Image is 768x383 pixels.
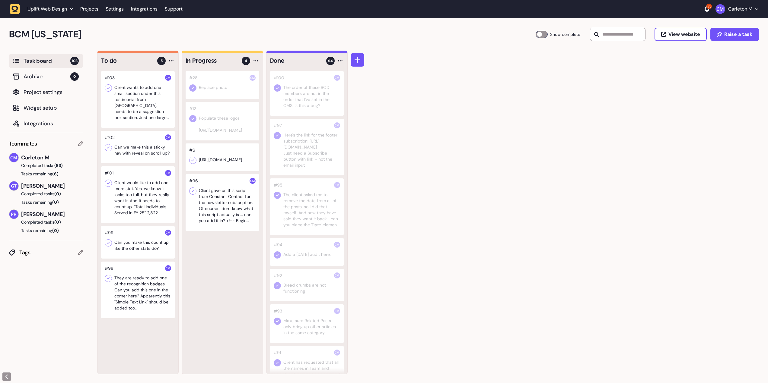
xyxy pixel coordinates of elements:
[9,69,83,84] button: Archive0
[101,57,153,65] h4: To do
[9,153,18,162] img: Carleton M
[9,181,18,190] img: Graham Thompson
[334,182,340,188] img: Carleton M
[9,171,83,177] button: Tasks remaining(6)
[165,170,171,176] img: Carleton M
[24,119,79,128] span: Integrations
[106,4,124,14] a: Settings
[334,308,340,314] img: Carleton M
[27,6,67,12] span: Uplift Web Design
[724,32,752,37] span: Raise a task
[165,265,171,271] img: Carleton M
[24,57,70,65] span: Task board
[250,178,256,184] img: Carleton M
[9,199,83,205] button: Tasks remaining(0)
[334,350,340,356] img: Carleton M
[161,58,163,64] span: 5
[9,162,78,168] button: Completed tasks(83)
[165,134,171,140] img: Carleton M
[70,72,79,81] span: 0
[52,228,59,233] span: (0)
[9,219,78,225] button: Completed tasks(0)
[245,58,247,64] span: 4
[270,57,322,65] h4: Done
[9,210,18,219] img: Pranav
[728,6,752,12] p: Carleton M
[715,4,758,14] button: Carleton M
[21,153,83,162] span: Carleton M
[9,228,83,234] button: Tasks remaining(0)
[24,88,79,96] span: Project settings
[250,75,256,81] img: Carleton M
[9,191,78,197] button: Completed tasks(0)
[54,191,61,196] span: (0)
[710,28,759,41] button: Raise a task
[334,122,340,128] img: Carleton M
[655,28,707,41] button: View website
[9,140,37,148] span: Teammates
[70,57,79,65] span: 103
[668,32,700,37] span: View website
[550,31,580,38] span: Show complete
[9,116,83,131] button: Integrations
[186,57,237,65] h4: In Progress
[19,248,78,257] span: Tags
[21,182,83,190] span: [PERSON_NAME]
[80,4,98,14] a: Projects
[131,4,158,14] a: Integrations
[165,230,171,236] img: Carleton M
[24,72,70,81] span: Archive
[334,272,340,278] img: Carleton M
[24,104,79,112] span: Widget setup
[52,199,59,205] span: (0)
[165,6,183,12] a: Support
[9,54,83,68] button: Task board103
[10,4,77,14] button: Uplift Web Design
[54,163,63,168] span: (83)
[21,210,83,218] span: [PERSON_NAME]
[9,27,536,42] h2: BCM Georgia
[715,4,725,14] img: Carleton M
[328,58,333,64] span: 94
[52,171,59,177] span: (6)
[9,85,83,99] button: Project settings
[54,219,61,225] span: (0)
[9,101,83,115] button: Widget setup
[165,75,171,81] img: Carleton M
[706,4,712,9] div: 173
[334,75,340,81] img: Carleton M
[334,242,340,248] img: Carleton M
